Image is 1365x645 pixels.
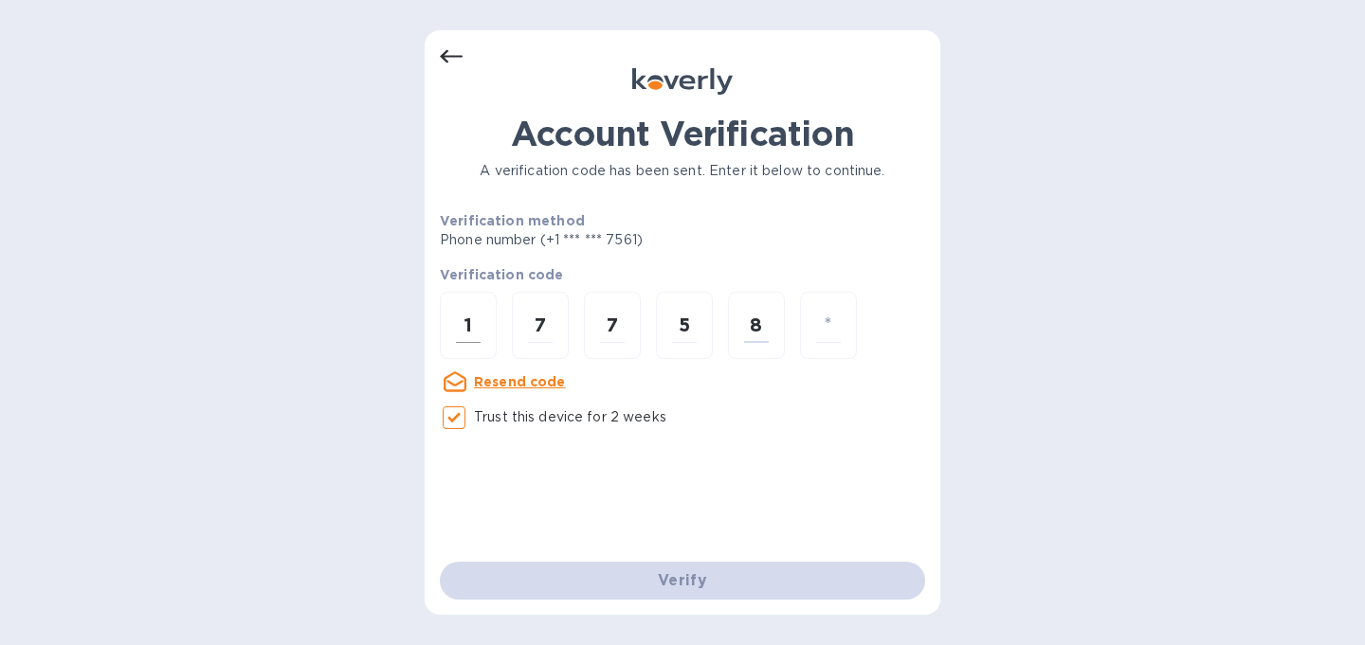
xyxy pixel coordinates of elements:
p: A verification code has been sent. Enter it below to continue. [440,161,925,181]
p: Trust this device for 2 weeks [474,407,666,427]
p: Verification code [440,265,925,284]
h1: Account Verification [440,114,925,153]
p: Phone number (+1 *** *** 7561) [440,230,788,250]
u: Resend code [474,374,566,389]
b: Verification method [440,213,585,228]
